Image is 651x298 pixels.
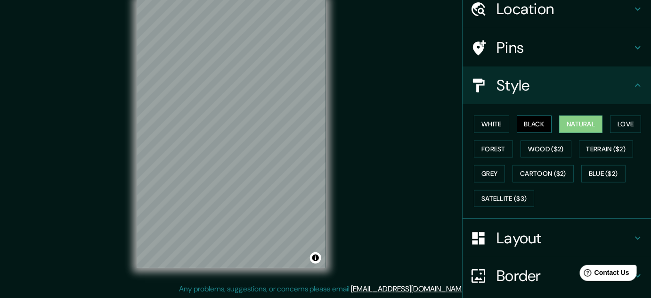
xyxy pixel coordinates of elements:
div: Layout [463,219,651,257]
button: Love [610,116,641,133]
button: Black [517,116,552,133]
h4: Layout [496,229,632,248]
button: Grey [474,165,505,182]
h4: Style [496,76,632,95]
button: Natural [559,116,602,133]
a: [EMAIL_ADDRESS][DOMAIN_NAME] [351,284,467,294]
div: Style [463,66,651,104]
button: Satellite ($3) [474,190,534,207]
button: White [474,116,509,133]
button: Blue ($2) [581,165,626,182]
button: Wood ($2) [521,141,571,158]
button: Cartoon ($2) [513,165,574,182]
button: Terrain ($2) [579,141,634,158]
iframe: Help widget launcher [567,261,641,288]
button: Forest [474,141,513,158]
p: Any problems, suggestions, or concerns please email . [179,283,469,295]
div: Border [463,257,651,295]
button: Toggle attribution [310,252,321,264]
div: Pins [463,29,651,66]
h4: Border [496,266,632,285]
h4: Pins [496,38,632,57]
